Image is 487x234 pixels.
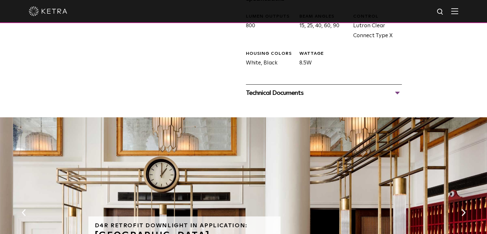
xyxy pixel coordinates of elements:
div: 15, 25, 40, 60, 90 [295,13,348,41]
div: 800 [241,13,295,41]
img: search icon [436,8,444,16]
div: 8.5W [295,51,348,68]
div: WATTAGE [299,51,348,57]
div: Lutron Clear Connect Type X [348,13,402,41]
img: ketra-logo-2019-white [29,6,67,16]
img: Hamburger%20Nav.svg [451,8,458,14]
h6: D4R Retrofit Downlight in Application: [95,223,274,229]
button: Next [460,208,467,217]
div: Technical Documents [246,88,402,98]
div: White, Black [241,51,295,68]
div: HOUSING COLORS [246,51,295,57]
button: Previous [20,208,27,217]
